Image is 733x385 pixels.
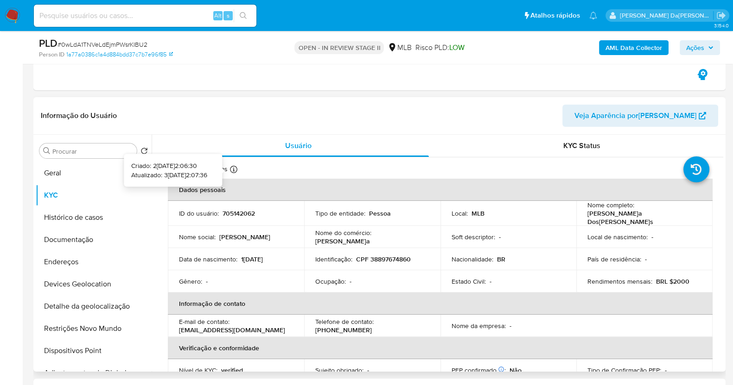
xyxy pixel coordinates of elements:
p: Local de nascimento : [587,233,648,241]
p: Sujeito obrigado : [315,366,363,374]
button: Geral [36,162,152,184]
span: 3.154.0 [714,22,728,29]
p: Nacionalidade : [452,255,493,263]
p: Local : [452,209,468,217]
p: 705142062 [223,209,255,217]
b: PLD [39,36,57,50]
p: [PERSON_NAME]a [315,237,370,245]
p: - [367,366,369,374]
p: Criado: 2[DATE]2:06:30 [131,161,207,171]
b: AML Data Collector [606,40,662,55]
p: Pessoa [369,209,391,217]
th: Informação de contato [168,292,713,315]
p: PEP confirmado : [452,366,506,374]
p: - [510,322,511,330]
p: - [206,277,208,286]
p: Ocupação : [315,277,346,286]
p: 1[DATE] [241,255,263,263]
p: BRL $2000 [656,277,689,286]
p: Soft descriptor : [452,233,495,241]
button: Documentação [36,229,152,251]
p: Identificação : [315,255,352,263]
p: País de residência : [587,255,641,263]
p: E-mail de contato : [179,317,229,326]
p: Nome da empresa : [452,322,506,330]
p: Data de nascimento : [179,255,237,263]
span: Risco PLD: [415,43,464,53]
p: patricia.varelo@mercadopago.com.br [620,11,714,20]
p: Nome do comércio : [315,229,371,237]
span: Veja Aparência por[PERSON_NAME] [574,105,696,127]
span: Atalhos rápidos [530,11,580,20]
span: Alt [214,11,222,20]
p: [PERSON_NAME]a Dos[PERSON_NAME]s [587,209,698,226]
p: Tipo de entidade : [315,209,365,217]
p: Telefone de contato : [315,317,374,326]
p: CPF 38897674860 [356,255,411,263]
span: LOW [449,42,464,53]
button: Procurar [43,147,51,155]
button: Devices Geolocation [36,273,152,295]
p: Tipo de Confirmação PEP : [587,366,661,374]
button: search-icon [234,9,253,22]
p: - [651,233,653,241]
p: Estado Civil : [452,277,486,286]
button: Retornar ao pedido padrão [140,147,148,157]
p: Nome completo : [587,201,634,209]
button: Ações [680,40,720,55]
p: Nível de KYC : [179,366,217,374]
button: Histórico de casos [36,206,152,229]
span: KYC Status [563,140,600,151]
p: Não [510,366,522,374]
button: Detalhe da geolocalização [36,295,152,317]
th: Dados pessoais [168,179,713,201]
input: Procurar [52,147,133,155]
th: Verificação e conformidade [168,337,713,359]
a: Notificações [589,12,597,19]
a: 1a77a0386c1a4d884bdd37c7b7e96f85 [66,50,173,59]
button: Dispositivos Point [36,340,152,362]
span: # 0wLdA1TNVeLdEjmPWsrKIBU2 [57,40,147,49]
p: - [490,277,491,286]
div: MLB [388,43,411,53]
button: Veja Aparência por[PERSON_NAME] [562,105,718,127]
span: Ações [686,40,704,55]
h1: Informação do Usuário [41,111,117,120]
a: Sair [716,11,726,20]
button: Restrições Novo Mundo [36,317,152,340]
p: - [499,233,501,241]
p: Gênero : [179,277,202,286]
input: Pesquise usuários ou casos... [34,10,256,22]
span: s [227,11,229,20]
b: Person ID [39,50,64,59]
p: ID do usuário : [179,209,219,217]
p: [EMAIL_ADDRESS][DOMAIN_NAME] [179,326,285,334]
p: [PERSON_NAME] [219,233,270,241]
p: Nome social : [179,233,216,241]
p: OPEN - IN REVIEW STAGE II [294,41,384,54]
button: Endereços [36,251,152,273]
button: AML Data Collector [599,40,669,55]
p: MLB [472,209,484,217]
button: KYC [36,184,152,206]
span: Usuário [285,140,312,151]
p: - [645,255,647,263]
p: verified [221,366,243,374]
p: Atualizado: 3[DATE]2:07:36 [131,170,207,180]
p: [PHONE_NUMBER] [315,326,372,334]
p: BR [497,255,505,263]
p: Rendimentos mensais : [587,277,652,286]
button: Adiantamentos de Dinheiro [36,362,152,384]
p: - [350,277,351,286]
p: - [665,366,667,374]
